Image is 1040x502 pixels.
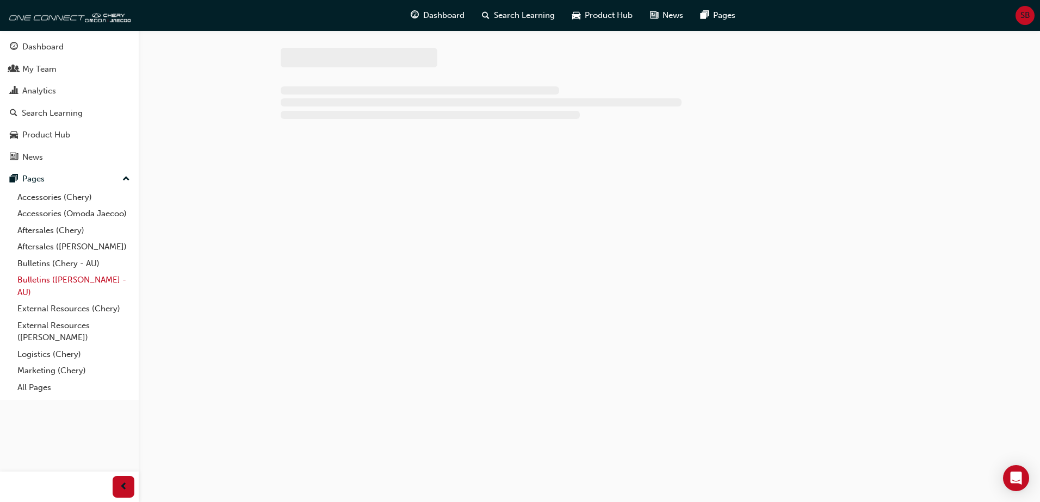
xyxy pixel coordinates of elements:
[13,189,134,206] a: Accessories (Chery)
[10,86,18,96] span: chart-icon
[4,169,134,189] button: Pages
[4,37,134,57] a: Dashboard
[10,130,18,140] span: car-icon
[4,103,134,123] a: Search Learning
[1003,465,1029,491] div: Open Intercom Messenger
[22,107,83,120] div: Search Learning
[585,9,633,22] span: Product Hub
[641,4,692,27] a: news-iconNews
[494,9,555,22] span: Search Learning
[22,173,45,185] div: Pages
[10,174,18,184] span: pages-icon
[120,480,128,494] span: prev-icon
[701,9,709,22] span: pages-icon
[1016,6,1035,25] button: SB
[564,4,641,27] a: car-iconProduct Hub
[22,151,43,164] div: News
[122,172,130,186] span: up-icon
[5,4,131,26] img: oneconnect
[10,65,18,74] span: people-icon
[1020,9,1030,22] span: SB
[13,362,134,379] a: Marketing (Chery)
[13,205,134,222] a: Accessories (Omoda Jaecoo)
[423,9,465,22] span: Dashboard
[4,147,134,167] a: News
[13,300,134,317] a: External Resources (Chery)
[473,4,564,27] a: search-iconSearch Learning
[482,9,490,22] span: search-icon
[13,346,134,363] a: Logistics (Chery)
[10,153,18,162] span: news-icon
[13,222,134,239] a: Aftersales (Chery)
[692,4,744,27] a: pages-iconPages
[13,239,134,255] a: Aftersales ([PERSON_NAME])
[22,85,56,97] div: Analytics
[4,81,134,101] a: Analytics
[713,9,735,22] span: Pages
[13,272,134,300] a: Bulletins ([PERSON_NAME] - AU)
[411,9,419,22] span: guage-icon
[22,129,70,141] div: Product Hub
[402,4,473,27] a: guage-iconDashboard
[10,109,17,118] span: search-icon
[10,42,18,52] span: guage-icon
[13,379,134,396] a: All Pages
[4,35,134,169] button: DashboardMy TeamAnalyticsSearch LearningProduct HubNews
[4,125,134,145] a: Product Hub
[13,255,134,272] a: Bulletins (Chery - AU)
[650,9,658,22] span: news-icon
[13,317,134,346] a: External Resources ([PERSON_NAME])
[663,9,683,22] span: News
[22,63,57,76] div: My Team
[22,41,64,53] div: Dashboard
[572,9,580,22] span: car-icon
[4,59,134,79] a: My Team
